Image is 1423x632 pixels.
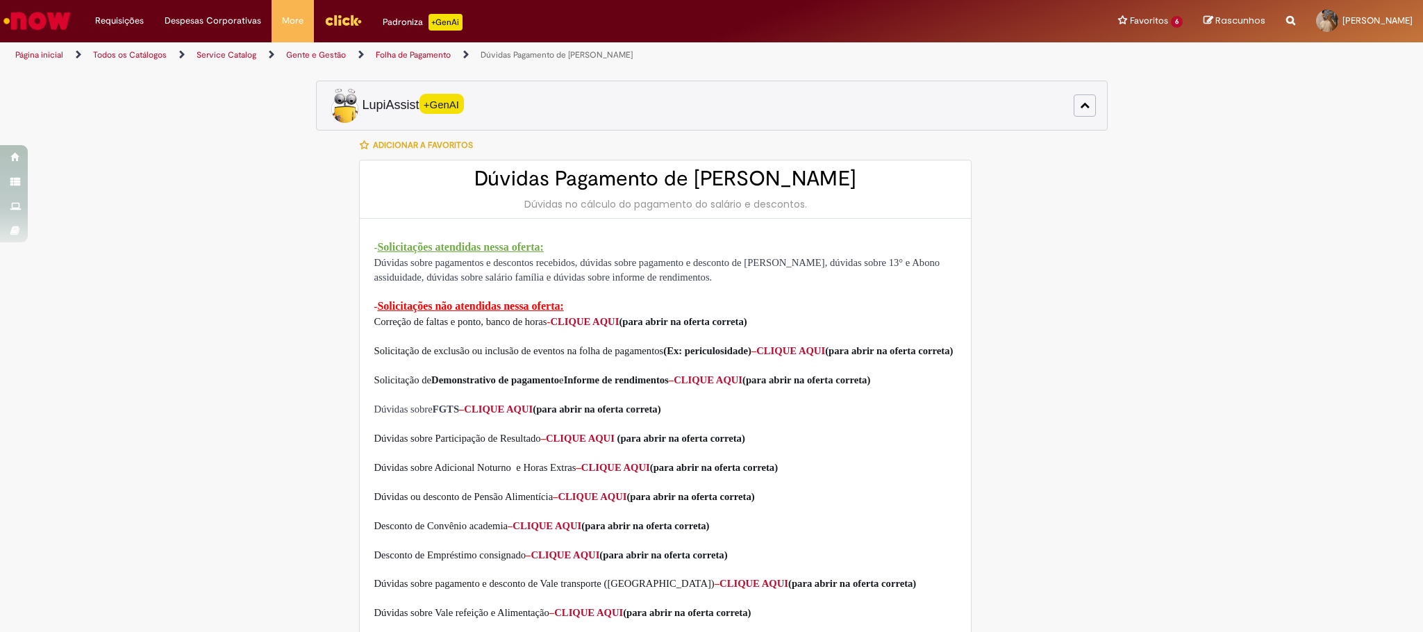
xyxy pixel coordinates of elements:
[581,520,709,531] span: (para abrir na oferta correta)
[626,491,754,502] span: (para abrir na oferta correta)
[513,520,581,531] a: CLIQUE AQUI
[464,404,533,415] a: CLIQUE AQUI
[623,607,751,618] span: (para abrir na oferta correta)
[756,345,825,356] a: CLIQUE AQUI
[95,14,144,28] span: Requisições
[1130,14,1168,28] span: Favoritos
[617,433,745,444] span: (para abrir na oferta correta)
[374,167,957,190] h2: Dúvidas Pagamento de [PERSON_NAME]
[533,404,660,415] span: (para abrir na oferta correta)
[15,49,63,60] a: Página inicial
[674,374,742,385] a: CLIQUE AQUI
[374,374,431,385] span: Solicitação de
[663,345,953,356] span: (Ex: periculosidade)
[650,462,778,473] span: (para abrir na oferta correta)
[508,520,513,531] span: –
[549,607,554,618] span: –
[1,7,73,35] img: ServiceNow
[554,607,623,618] a: CLIQUE AQUI
[10,42,938,68] ul: Trilhas de página
[165,14,261,28] span: Despesas Corporativas
[1171,16,1183,28] span: 6
[376,49,451,60] a: Folha de Pagamento
[374,256,957,285] p: Dúvidas sobre pagamentos e descontos recebidos, dúvidas sobre pagamento e desconto de [PERSON_NAM...
[374,316,547,327] span: Correção de faltas e ponto, banco de horas
[374,578,714,589] span: Dúvidas sobre pagamento e desconto de Vale transporte ([GEOGRAPHIC_DATA])
[481,49,633,60] a: Dúvidas Pagamento de [PERSON_NAME]
[541,433,546,444] span: –
[374,491,553,502] span: Dúvidas ou desconto de Pensão Alimentícia
[93,49,167,60] a: Todos os Catálogos
[558,491,626,502] a: CLIQUE AQUI
[550,316,619,327] a: CLIQUE AQUI
[374,549,526,560] span: Desconto de Empréstimo consignado
[374,520,508,531] span: Desconto de Convênio academia
[359,131,481,160] button: Adicionar a Favoritos
[531,549,599,560] a: CLIQUE AQUI
[564,374,669,385] span: Informe de rendimentos
[581,462,650,473] a: CLIQUE AQUI
[433,404,459,415] span: FGTS
[428,14,463,31] p: +GenAi
[374,301,377,312] span: -
[328,88,464,123] span: LupiAssist
[715,578,719,589] span: –
[553,491,558,502] span: –
[374,462,576,473] span: Dúvidas sobre Adicional Noturno e Horas Extras
[1342,15,1413,26] span: [PERSON_NAME]
[669,374,674,385] span: –
[1215,14,1265,27] span: Rascunhos
[576,462,581,473] span: –
[788,578,916,589] span: (para abrir na oferta correta)
[599,549,727,560] span: (para abrir na oferta correta)
[316,81,1108,131] div: LupiLupiAssist+GenAI
[197,49,256,60] a: Service Catalog
[282,14,303,28] span: More
[374,197,957,211] div: Dúvidas no cálculo do pagamento do salário e descontos.
[751,345,756,356] span: –
[742,374,870,385] span: (para abrir na oferta correta)
[286,49,346,60] a: Gente e Gestão
[547,316,551,327] span: -
[324,10,362,31] img: click_logo_yellow_360x200.png
[373,140,473,151] span: Adicionar a Favoritos
[383,14,463,31] div: Padroniza
[546,433,615,444] a: CLIQUE AQUI
[559,374,564,385] span: e
[374,433,540,444] span: Dúvidas sobre Participação de Resultado
[328,88,363,123] img: Lupi
[619,316,747,327] span: (para abrir na oferta correta)
[374,404,432,415] span: Dúvidas sobre
[431,374,559,385] span: Demonstrativo de pagamento
[1204,15,1265,28] a: Rascunhos
[419,94,464,114] span: +GenAI
[374,607,549,618] span: Dúvidas sobre Vale refeição e Alimentação
[459,404,464,415] span: –
[374,242,377,253] span: -
[825,345,953,356] span: (para abrir na oferta correta)
[377,300,563,312] span: Solicitações não atendidas nessa oferta:
[374,345,663,356] span: Solicitação de exclusão ou inclusão de eventos na folha de pagamentos
[377,241,544,253] span: Solicitações atendidas nessa oferta:
[526,549,531,560] span: –
[719,578,788,589] a: CLIQUE AQUI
